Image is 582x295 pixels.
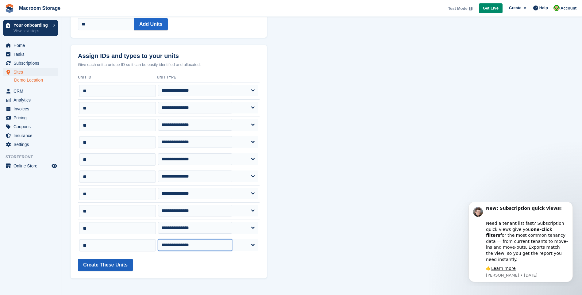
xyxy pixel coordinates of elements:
span: Test Mode [448,6,467,12]
a: Your onboarding View next steps [3,20,58,36]
span: Insurance [13,131,50,140]
a: menu [3,68,58,76]
p: Give each unit a unique ID so it can be easily identified and allocated. [78,62,260,68]
span: Create [509,5,521,11]
a: menu [3,105,58,113]
span: Get Live [483,5,499,11]
div: Need a tenant list fast? Subscription quick views give you for the most common tenancy data — fro... [27,13,109,61]
a: menu [3,113,58,122]
iframe: Intercom notifications message [459,202,582,286]
th: Unit Type [157,73,260,82]
a: menu [3,162,58,170]
p: Message from Steven, sent 2d ago [27,71,109,76]
button: Create These Units [78,259,133,271]
span: Help [539,5,548,11]
a: menu [3,122,58,131]
a: Macroom Storage [17,3,63,13]
span: Tasks [13,50,50,59]
img: icon-info-grey-7440780725fd019a000dd9b08b2336e03edf1995a4989e88bcd33f0948082b44.svg [469,7,472,10]
div: Message content [27,4,109,70]
a: menu [3,59,58,67]
span: Home [13,41,50,50]
a: menu [3,140,58,149]
img: stora-icon-8386f47178a22dfd0bd8f6a31ec36ba5ce8667c1dd55bd0f319d3a0aa187defe.svg [5,4,14,13]
a: Learn more [32,64,56,69]
a: Demo Location [14,77,58,83]
span: Account [561,5,576,11]
span: Subscriptions [13,59,50,67]
span: Online Store [13,162,50,170]
span: CRM [13,87,50,95]
span: Invoices [13,105,50,113]
a: Get Live [479,3,503,13]
button: Add Units [134,18,168,30]
a: menu [3,41,58,50]
p: Your onboarding [13,23,50,27]
a: menu [3,131,58,140]
a: menu [3,87,58,95]
span: Storefront [6,154,61,160]
span: Sites [13,68,50,76]
a: menu [3,50,58,59]
th: Unit ID [78,73,157,82]
a: menu [3,96,58,104]
p: View next steps [13,28,50,34]
a: Preview store [51,162,58,170]
b: New: Subscription quick views! [27,4,102,9]
span: Analytics [13,96,50,104]
img: Hugh McG [553,5,560,11]
div: 👉 [27,64,109,70]
img: Profile image for Steven [14,5,24,15]
span: Pricing [13,113,50,122]
span: Coupons [13,122,50,131]
span: Settings [13,140,50,149]
strong: Assign IDs and types to your units [78,52,179,59]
